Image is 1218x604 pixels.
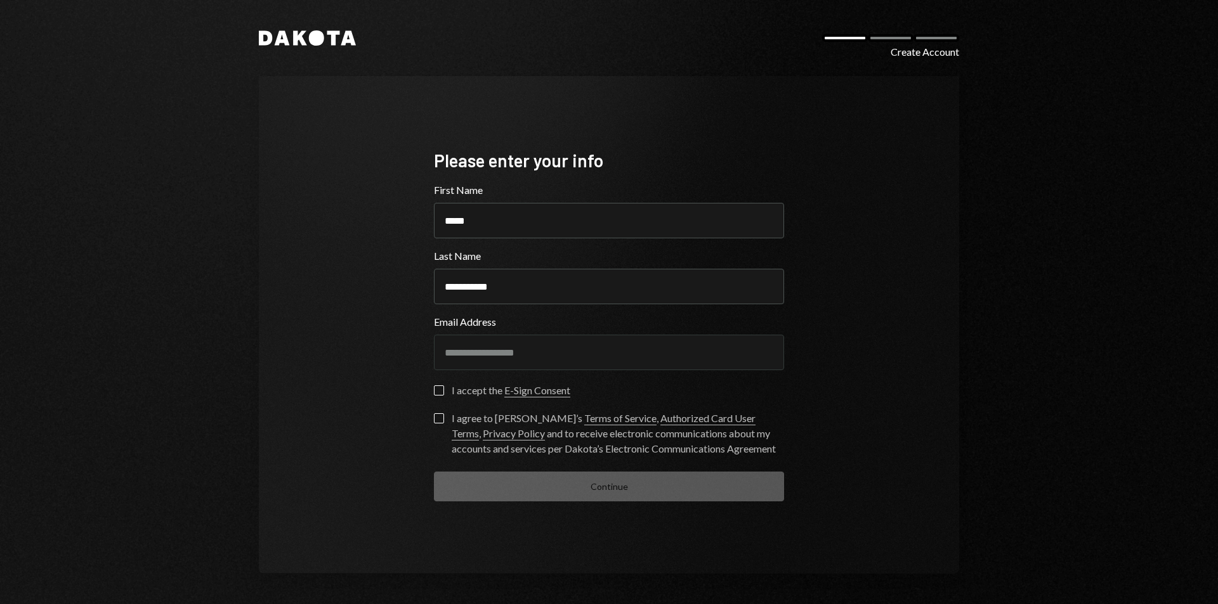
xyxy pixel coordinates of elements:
[434,385,444,395] button: I accept the E-Sign Consent
[434,148,784,173] div: Please enter your info
[452,383,570,398] div: I accept the
[584,412,657,425] a: Terms of Service
[891,44,959,60] div: Create Account
[434,183,784,198] label: First Name
[483,427,545,440] a: Privacy Policy
[452,411,784,456] div: I agree to [PERSON_NAME]’s , , and to receive electronic communications about my accounts and ser...
[434,314,784,330] label: Email Address
[504,384,570,397] a: E-Sign Consent
[434,248,784,264] label: Last Name
[434,413,444,423] button: I agree to [PERSON_NAME]’s Terms of Service, Authorized Card User Terms, Privacy Policy and to re...
[452,412,756,440] a: Authorized Card User Terms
